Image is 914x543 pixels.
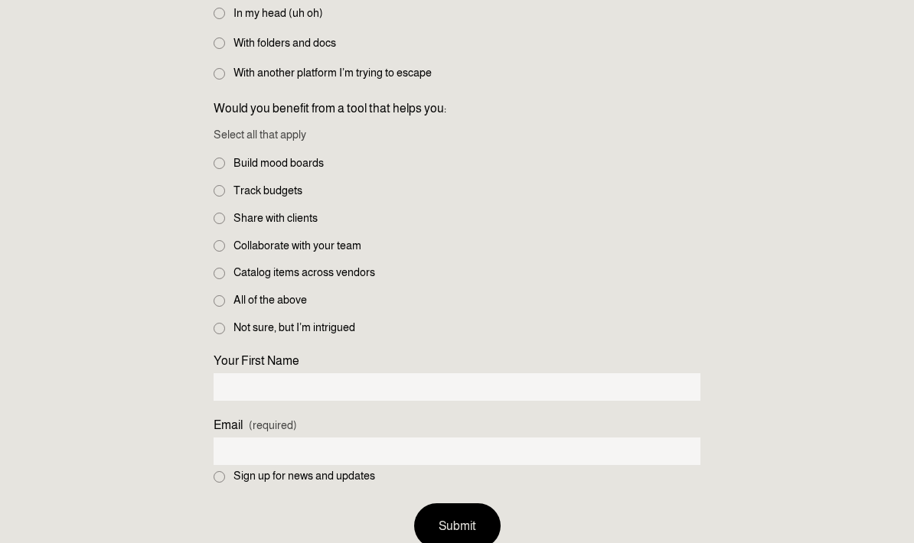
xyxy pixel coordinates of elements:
[233,468,375,485] span: Sign up for news and updates
[249,418,297,434] span: (required)
[233,155,324,172] span: Build mood boards
[214,323,225,334] input: Not sure, but I’m intrigued
[233,183,302,200] span: Track budgets
[233,210,318,227] span: Share with clients
[214,213,225,224] input: Share with clients
[214,121,446,148] p: Select all that apply
[214,99,446,118] span: Would you benefit from a tool that helps you:
[214,158,225,169] input: Build mood boards
[233,265,375,281] span: Catalog items across vendors
[214,240,225,252] input: Collaborate with your team
[214,268,225,279] input: Catalog items across vendors
[233,320,355,337] span: Not sure, but I’m intrigued
[233,292,307,309] span: All of the above
[214,295,225,307] input: All of the above
[214,352,299,370] span: Your First Name
[214,416,243,434] span: Email
[233,238,361,255] span: Collaborate with your team
[214,471,225,483] input: Sign up for news and updates
[214,185,225,197] input: Track budgets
